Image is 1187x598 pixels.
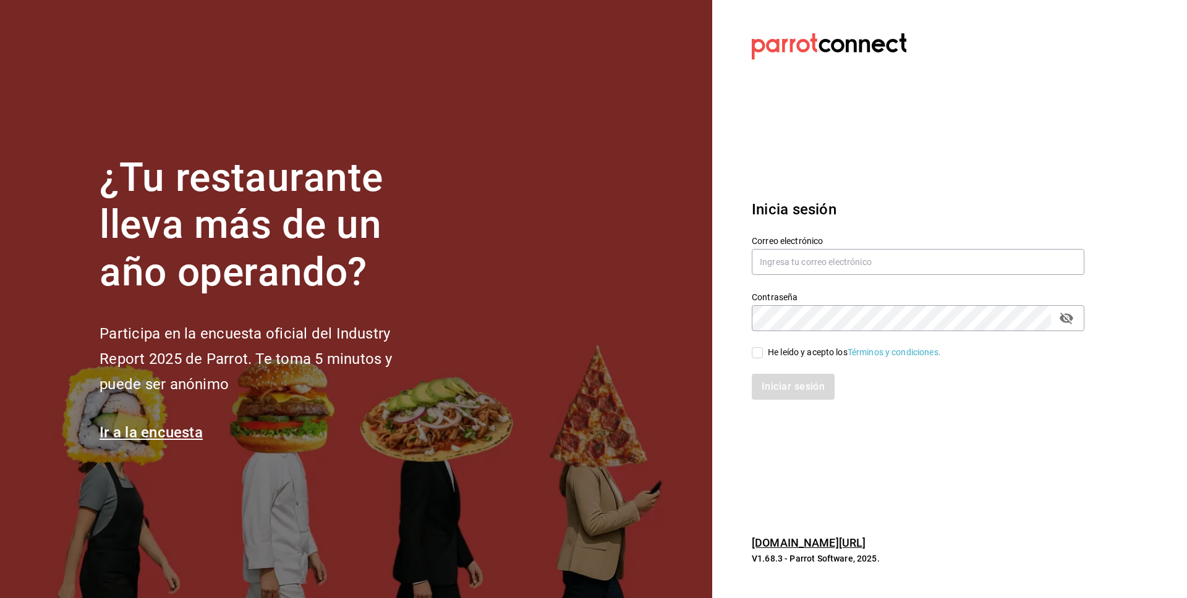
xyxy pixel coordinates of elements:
[768,346,941,359] div: He leído y acepto los
[752,552,1084,565] p: V1.68.3 - Parrot Software, 2025.
[752,198,1084,221] h3: Inicia sesión
[100,424,203,441] a: Ir a la encuesta
[752,292,1084,301] label: Contraseña
[1056,308,1077,329] button: passwordField
[848,347,941,357] a: Términos y condiciones.
[752,249,1084,275] input: Ingresa tu correo electrónico
[752,536,866,549] a: [DOMAIN_NAME][URL]
[100,321,433,397] h2: Participa en la encuesta oficial del Industry Report 2025 de Parrot. Te toma 5 minutos y puede se...
[752,236,1084,245] label: Correo electrónico
[100,154,433,297] h1: ¿Tu restaurante lleva más de un año operando?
